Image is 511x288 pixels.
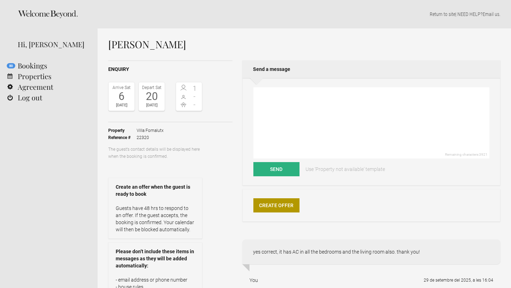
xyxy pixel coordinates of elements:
p: Guests have 48 hrs to respond to an offer. If the guest accepts, the booking is confirmed. Your c... [116,205,195,233]
h1: [PERSON_NAME] [108,39,500,50]
span: 1 [189,85,200,92]
span: Villa Fornalutx [137,127,164,134]
strong: Create an offer when the guest is ready to book [116,183,195,198]
strong: Property [108,127,137,134]
div: You [249,277,258,284]
div: Depart Sat [141,84,163,91]
div: 20 [141,91,163,102]
div: [DATE] [110,102,133,109]
div: Hi, [PERSON_NAME] [18,39,87,50]
span: - [189,101,200,108]
strong: Reference # [108,134,137,141]
h2: Enquiry [108,66,232,73]
span: - [189,93,200,100]
p: The guest’s contact details will be displayed here when the booking is confirmed. [108,146,202,160]
a: Use 'Property not available' template [301,162,390,176]
span: 22320 [137,134,164,141]
flynt-notification-badge: 80 [7,63,15,68]
strong: Please don’t include these items in messages as they will be added automatically: [116,248,195,269]
button: Send [253,162,300,176]
div: 6 [110,91,133,102]
a: Create Offer [253,198,300,212]
a: Email us [483,11,499,17]
p: | NEED HELP? . [108,11,500,18]
div: [DATE] [141,102,163,109]
h2: Send a message [242,60,500,78]
div: Arrive Sat [110,84,133,91]
flynt-date-display: 29 de setembre del 2025, a les 16:04 [424,278,493,283]
a: Return to site [430,11,455,17]
div: yes correct, it has AC in all the bedrooms and the living room also. thank you! [242,239,500,264]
